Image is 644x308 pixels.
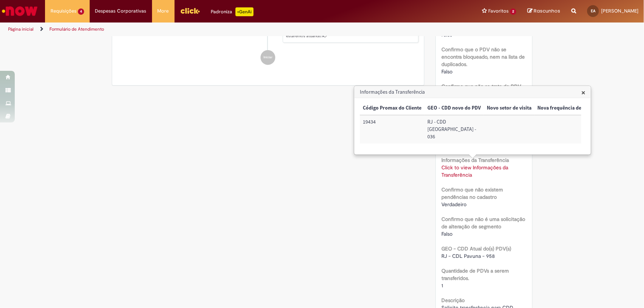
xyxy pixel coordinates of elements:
[424,115,484,143] td: GEO - CDD novo do PDV: RJ - CDD Rio de Janeiro - 036
[441,282,443,289] span: 1
[158,7,169,15] span: More
[484,115,534,143] td: Novo setor de visita:
[8,26,34,32] a: Página inicial
[424,101,484,115] th: GEO - CDD novo do PDV
[527,8,560,15] a: Rascunhos
[601,8,638,14] span: [PERSON_NAME]
[441,164,508,178] a: Click to view Informações da Transferência
[355,86,590,98] h3: Informações da Transferência
[441,297,465,304] b: Descrição
[591,8,595,13] span: EA
[441,186,503,200] b: Confirmo que não existem pendências no cadastro
[441,157,509,163] b: Informações da Transferência
[360,115,424,143] td: Código Promax do Cliente: 19434
[441,31,452,38] span: Falso
[118,8,419,43] li: Emanuele Cunha Martins Ambrosio
[49,26,104,32] a: Formulário de Atendimento
[1,4,39,18] img: ServiceNow
[354,86,591,155] div: Informações da Transferência
[441,267,509,281] b: Quantidade de PDVs a serem transferidos.
[441,231,452,237] span: Falso
[95,7,147,15] span: Despesas Corporativas
[510,8,516,15] span: 2
[441,253,495,259] span: RJ - CDL Pavuna - 958
[581,89,585,96] button: Close
[211,7,254,16] div: Padroniza
[441,83,521,104] b: Confirmo que não se trata de PDV fechado, PDV consumidor final ou PDV duplicado
[534,7,560,14] span: Rascunhos
[441,201,466,208] span: Verdadeiro
[441,46,525,68] b: Confirmo que o PDV não se encontra bloqueado, nem na lista de duplicados.
[441,245,511,252] b: GEO - CDD Atual do(s) PDV(s)
[534,101,597,115] th: Nova frequência de visita
[534,115,597,143] td: Nova frequência de visita:
[360,101,424,115] th: Código Promax do Cliente
[180,5,200,16] img: click_logo_yellow_360x200.png
[441,68,452,75] span: Falso
[441,216,525,230] b: Confirmo que não é uma solicitação de alteração de segmento
[235,7,254,16] p: +GenAi
[484,101,534,115] th: Novo setor de visita
[488,7,509,15] span: Favoritos
[581,87,585,97] span: ×
[6,23,424,36] ul: Trilhas de página
[78,8,84,15] span: 4
[51,7,76,15] span: Requisições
